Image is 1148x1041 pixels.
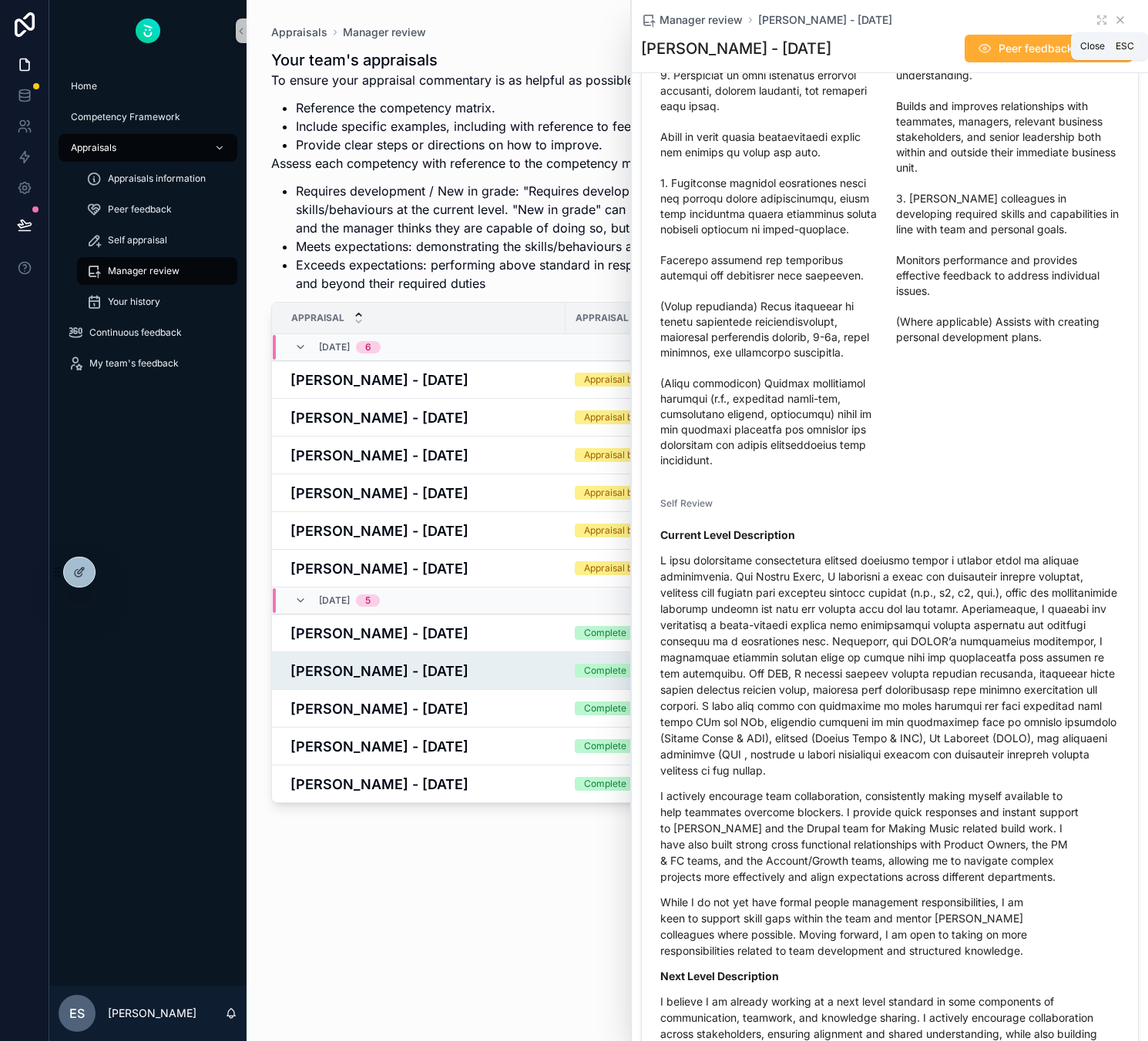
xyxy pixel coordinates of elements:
p: L ipsu dolorsitame consectetura elitsed doeiusmo tempor i utlabor etdol ma aliquae adminimvenia. ... [660,552,1119,778]
a: [PERSON_NAME] - [DATE] [290,483,556,504]
span: Appraisals information [108,172,206,185]
span: Appraisal [291,312,344,324]
h1: Your team's appraisals [271,49,1008,71]
a: Continuous feedback [59,319,237,346]
a: [PERSON_NAME] - [DATE] [290,736,556,757]
p: [PERSON_NAME] [108,1006,196,1021]
span: [DATE] [319,594,350,607]
a: Appraisals [271,25,327,40]
a: Manager review [641,12,743,28]
a: [PERSON_NAME] - [DATE] [290,407,556,428]
a: [PERSON_NAME] - [DATE] [290,445,556,466]
a: [PERSON_NAME] - [DATE] [290,623,556,644]
h1: [PERSON_NAME] - [DATE] [641,38,831,59]
span: Appraisals [71,142,116,154]
div: Appraisal booked [584,561,660,575]
div: Complete [584,777,626,791]
a: [PERSON_NAME] - [DATE] [290,370,556,390]
button: Peer feedback showing [965,35,1133,62]
li: Requires development / New in grade: "Requires development" is used where the person is not fully... [296,182,1008,237]
a: Complete [575,626,688,640]
strong: Next Level Description [660,969,779,982]
span: Self Review [660,497,713,509]
a: Complete [575,777,688,791]
a: Appraisal booked [575,486,688,500]
span: ES [69,1004,85,1023]
div: Complete [584,664,626,678]
a: [PERSON_NAME] - [DATE] [758,12,892,28]
li: Exceeds expectations: performing above standard in respect of the skills/behaviours at the curren... [296,256,1008,293]
span: Competency Framework [71,111,180,123]
span: Peer feedback showing [999,41,1120,56]
a: Complete [575,739,688,753]
span: Manager review [108,265,180,277]
div: Appraisal booked [584,448,660,462]
a: Complete [575,701,688,715]
a: Home [59,72,237,100]
div: scrollable content [49,62,247,397]
li: Meets expectations: demonstrating the skills/behaviours at the current level [296,237,1008,256]
a: [PERSON_NAME] - [DATE] [290,698,556,719]
a: [PERSON_NAME] - [DATE] [290,774,556,795]
span: My team's feedback [89,357,179,370]
a: Manager review [343,25,426,40]
p: Assess each competency with reference to the competency matrix: [271,154,1008,172]
li: Reference the competency matrix. [296,99,1008,117]
div: Complete [584,626,626,640]
span: Close [1080,40,1105,52]
div: Complete [584,739,626,753]
span: [DATE] [319,341,350,353]
a: Appraisal booked [575,448,688,462]
div: Appraisal booked [584,524,660,537]
a: Complete [575,664,688,678]
a: [PERSON_NAME] - [DATE] [290,520,556,541]
a: My team's feedback [59,350,237,377]
a: Appraisal booked [575,561,688,575]
li: Include specific examples, including with reference to feedback received from colleagues, to illu... [296,117,1008,136]
span: Peer feedback [108,203,172,216]
p: While I do not yet have formal people management responsibilities, I am keen to support skill gap... [660,894,1119,959]
img: App logo [136,18,160,43]
span: Appraisal Status [576,312,668,324]
a: Appraisal booked [575,373,688,387]
p: To ensure your appraisal commentary is as helpful as possible: [271,71,1008,89]
a: [PERSON_NAME] - [DATE] [290,558,556,579]
a: Manager review [77,257,237,285]
span: Esc [1113,40,1137,52]
span: Home [71,80,97,92]
span: Self appraisal [108,234,167,246]
li: Provide clear steps or directions on how to improve. [296,136,1008,154]
a: Appraisal booked [575,524,688,537]
a: Appraisal booked [575,410,688,424]
a: Peer feedback [77,196,237,223]
span: Manager review [660,12,743,28]
a: Appraisals information [77,165,237,192]
span: Your history [108,296,160,308]
div: Appraisal booked [584,373,660,387]
p: I actively encourage team collaboration, consistently making myself available to help teammates o... [660,788,1119,885]
a: Your history [77,288,237,316]
a: Appraisals [59,134,237,162]
strong: Current Level Description [660,528,795,541]
div: Appraisal booked [584,486,660,500]
a: Competency Framework [59,103,237,131]
a: [PERSON_NAME] - [DATE] [290,661,556,681]
div: 5 [365,594,371,607]
span: Continuous feedback [89,326,182,339]
div: Appraisal booked [584,410,660,424]
a: Self appraisal [77,226,237,254]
